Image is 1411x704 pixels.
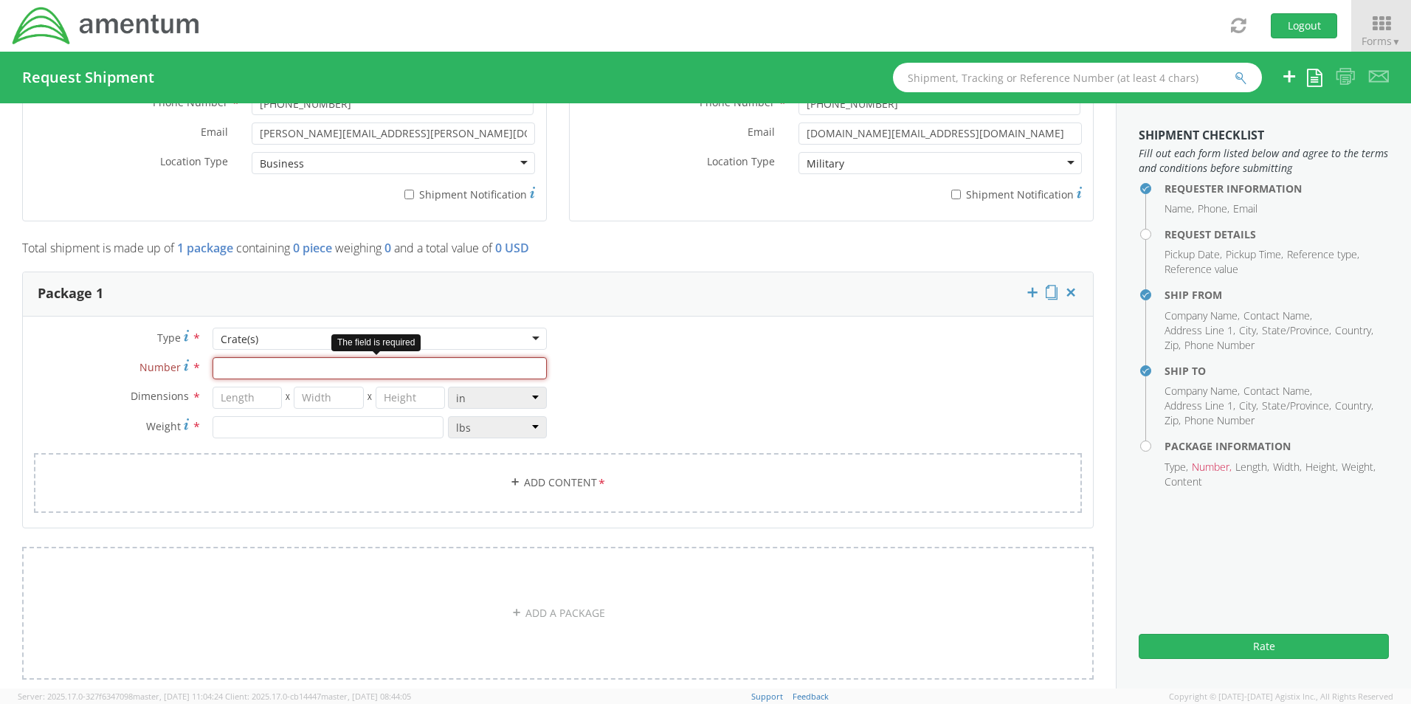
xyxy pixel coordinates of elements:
[1305,460,1338,474] li: Height
[1165,183,1389,194] h4: Requester Information
[153,95,228,109] span: Phone Number
[1139,129,1389,142] h3: Shipment Checklist
[364,387,376,409] span: X
[38,286,103,301] h3: Package 1
[18,691,223,702] span: Server: 2025.17.0-327f6347098
[384,240,391,256] span: 0
[1235,460,1269,474] li: Length
[1165,413,1181,428] li: Zip
[1239,323,1258,338] li: City
[1262,398,1331,413] li: State/Province
[160,154,228,168] span: Location Type
[282,387,294,409] span: X
[252,184,535,202] label: Shipment Notification
[1165,338,1181,353] li: Zip
[700,95,775,109] span: Phone Number
[1273,460,1302,474] li: Width
[495,240,529,256] span: 0 USD
[1165,289,1389,300] h4: Ship From
[1392,35,1401,48] span: ▼
[1165,460,1188,474] li: Type
[146,419,181,433] span: Weight
[751,691,783,702] a: Support
[1165,441,1389,452] h4: Package Information
[1335,323,1373,338] li: Country
[1165,262,1238,277] li: Reference value
[1139,146,1389,176] span: Fill out each form listed below and agree to the terms and conditions before submitting
[1165,229,1389,240] h4: Request Details
[1239,398,1258,413] li: City
[1271,13,1337,38] button: Logout
[1243,384,1312,398] li: Contact Name
[951,190,961,199] input: Shipment Notification
[1165,398,1235,413] li: Address Line 1
[221,332,258,347] div: Crate(s)
[131,389,189,403] span: Dimensions
[1287,247,1359,262] li: Reference type
[1165,201,1194,216] li: Name
[133,691,223,702] span: master, [DATE] 11:04:24
[1192,460,1232,474] li: Number
[1165,247,1222,262] li: Pickup Date
[1198,201,1229,216] li: Phone
[707,154,775,168] span: Location Type
[1169,691,1393,703] span: Copyright © [DATE]-[DATE] Agistix Inc., All Rights Reserved
[1335,398,1373,413] li: Country
[1165,474,1202,489] li: Content
[1165,384,1240,398] li: Company Name
[1184,413,1255,428] li: Phone Number
[1233,201,1258,216] li: Email
[157,331,181,345] span: Type
[225,691,411,702] span: Client: 2025.17.0-cb14447
[260,156,304,171] div: Business
[1362,34,1401,48] span: Forms
[294,387,364,409] input: Width
[1342,460,1376,474] li: Weight
[331,334,421,351] div: The field is required
[22,69,154,86] h4: Request Shipment
[177,240,233,256] span: 1 package
[1165,323,1235,338] li: Address Line 1
[807,156,844,171] div: Military
[201,125,228,139] span: Email
[293,240,332,256] span: 0 piece
[798,184,1082,202] label: Shipment Notification
[1184,338,1255,353] li: Phone Number
[793,691,829,702] a: Feedback
[1243,308,1312,323] li: Contact Name
[139,360,181,374] span: Number
[893,63,1262,92] input: Shipment, Tracking or Reference Number (at least 4 chars)
[321,691,411,702] span: master, [DATE] 08:44:05
[1226,247,1283,262] li: Pickup Time
[748,125,775,139] span: Email
[34,453,1082,513] a: Add Content
[1165,308,1240,323] li: Company Name
[22,240,1094,264] p: Total shipment is made up of containing weighing and a total value of
[22,547,1094,680] a: ADD A PACKAGE
[404,190,414,199] input: Shipment Notification
[1139,634,1389,659] button: Rate
[1165,365,1389,376] h4: Ship To
[213,387,283,409] input: Length
[1262,323,1331,338] li: State/Province
[376,387,446,409] input: Height
[11,5,201,46] img: dyn-intl-logo-049831509241104b2a82.png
